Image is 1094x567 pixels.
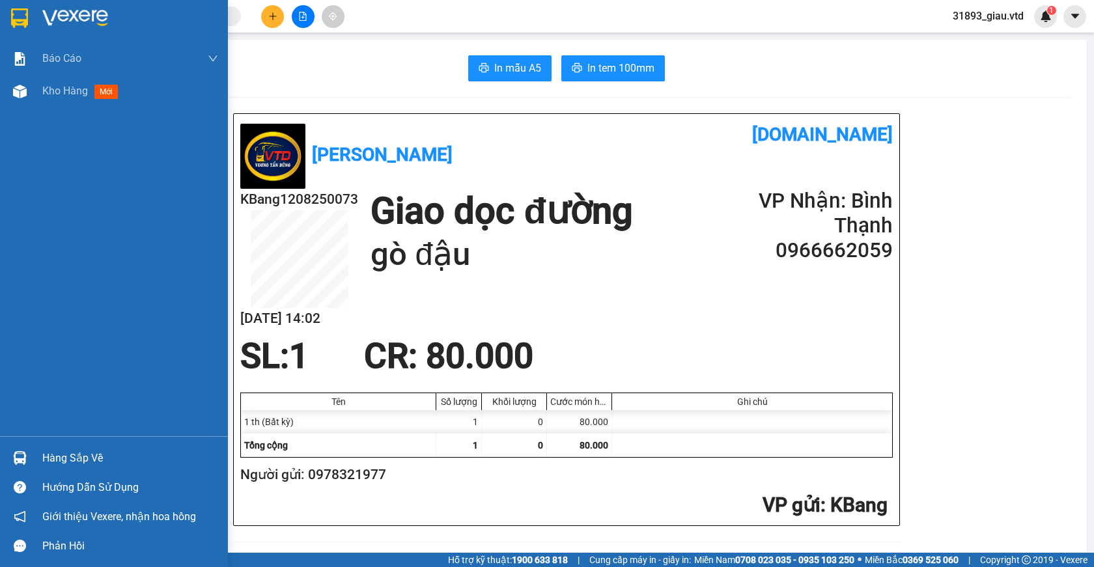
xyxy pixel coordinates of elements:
[42,50,81,66] span: Báo cáo
[240,308,358,329] h2: [DATE] 14:02
[473,440,478,450] span: 1
[13,451,27,465] img: warehouse-icon
[42,508,196,525] span: Giới thiệu Vexere, nhận hoa hồng
[763,493,820,516] span: VP gửi
[694,553,854,567] span: Miền Nam
[240,492,888,519] h2: : KBang
[312,144,453,165] b: [PERSON_NAME]
[14,510,26,523] span: notification
[736,238,893,263] h2: 0966662059
[240,189,358,210] h2: KBang1208250073
[479,62,489,75] span: printer
[578,553,580,567] span: |
[268,12,277,21] span: plus
[448,553,568,567] span: Hỗ trợ kỹ thuật:
[561,55,665,81] button: printerIn tem 100mm
[241,410,436,434] div: 1 th (Bất kỳ)
[42,478,218,497] div: Hướng dẫn sử dụng
[14,481,26,493] span: question-circle
[14,540,26,552] span: message
[298,12,307,21] span: file-add
[328,12,337,21] span: aim
[1040,10,1052,22] img: icon-new-feature
[903,555,959,565] strong: 0369 525 060
[289,336,309,376] span: 1
[13,85,27,98] img: warehouse-icon
[240,336,289,376] span: SL:
[371,189,632,234] h1: Giao dọc đường
[736,189,893,238] h2: VP Nhận: Bình Thạnh
[572,62,582,75] span: printer
[589,553,691,567] span: Cung cấp máy in - giấy in:
[858,557,862,562] span: ⚪️
[436,410,482,434] div: 1
[240,464,888,486] h2: Người gửi: 0978321977
[942,8,1034,24] span: 31893_giau.vtd
[440,396,478,407] div: Số lượng
[580,440,608,450] span: 80.000
[468,55,552,81] button: printerIn mẫu A5
[550,396,608,407] div: Cước món hàng
[485,396,543,407] div: Khối lượng
[292,5,315,28] button: file-add
[494,60,541,76] span: In mẫu A5
[547,410,612,434] div: 80.000
[240,124,305,189] img: logo.jpg
[615,396,889,407] div: Ghi chú
[1069,10,1081,22] span: caret-down
[13,52,27,66] img: solution-icon
[482,410,547,434] div: 0
[11,8,28,28] img: logo-vxr
[1063,5,1086,28] button: caret-down
[512,555,568,565] strong: 1900 633 818
[244,396,432,407] div: Tên
[1022,555,1031,564] span: copyright
[244,440,288,450] span: Tổng cộng
[42,536,218,556] div: Phản hồi
[587,60,654,76] span: In tem 100mm
[94,85,118,99] span: mới
[752,124,893,145] b: [DOMAIN_NAME]
[968,553,970,567] span: |
[538,440,543,450] span: 0
[865,553,959,567] span: Miền Bắc
[1047,6,1056,15] sup: 1
[208,53,218,64] span: down
[42,85,88,97] span: Kho hàng
[735,555,854,565] strong: 0708 023 035 - 0935 103 250
[261,5,284,28] button: plus
[42,449,218,468] div: Hàng sắp về
[322,5,344,28] button: aim
[1049,6,1054,15] span: 1
[364,336,533,376] span: CR : 80.000
[371,234,632,275] h1: gò đậu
